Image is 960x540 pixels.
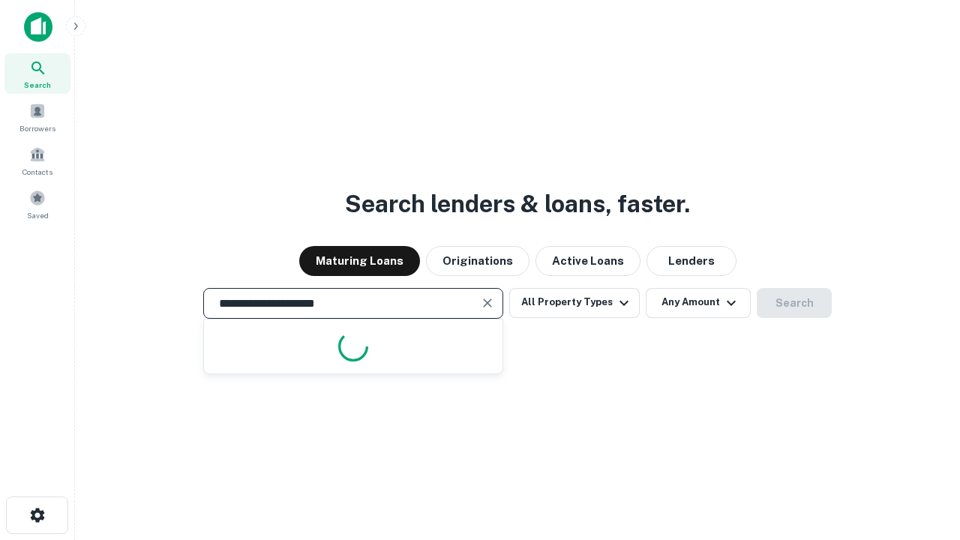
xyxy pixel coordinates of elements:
[24,79,51,91] span: Search
[27,209,49,221] span: Saved
[22,166,52,178] span: Contacts
[535,246,640,276] button: Active Loans
[426,246,529,276] button: Originations
[299,246,420,276] button: Maturing Loans
[646,288,751,318] button: Any Amount
[24,12,52,42] img: capitalize-icon.png
[885,420,960,492] iframe: Chat Widget
[4,53,70,94] a: Search
[477,292,498,313] button: Clear
[4,184,70,224] a: Saved
[646,246,736,276] button: Lenders
[19,122,55,134] span: Borrowers
[509,288,640,318] button: All Property Types
[4,140,70,181] a: Contacts
[345,186,690,222] h3: Search lenders & loans, faster.
[4,97,70,137] a: Borrowers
